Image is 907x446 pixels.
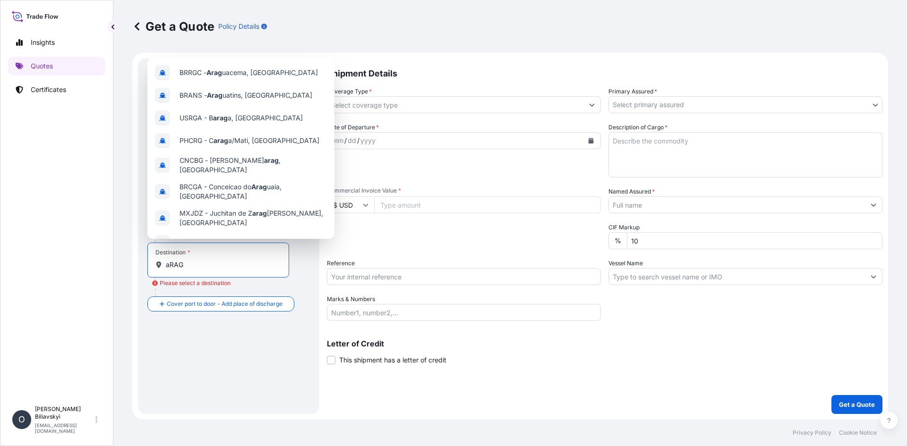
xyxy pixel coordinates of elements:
[327,295,375,304] label: Marks & Numbers
[180,113,303,123] span: USRGA - B a, [GEOGRAPHIC_DATA]
[608,87,657,96] span: Primary Assured
[608,259,643,268] label: Vessel Name
[18,415,25,424] span: O
[213,114,228,122] b: arag
[31,61,53,71] p: Quotes
[339,355,446,365] span: This shipment has a letter of credit
[331,135,344,146] div: month,
[583,133,599,148] button: Calendar
[218,22,259,31] p: Policy Details
[839,400,875,409] p: Get a Quote
[264,156,279,164] b: arag
[180,182,327,201] span: BRCGA - Conceicao do uaia, [GEOGRAPHIC_DATA]
[627,232,882,249] input: Enter percentage between 0 and 10%
[374,196,601,213] input: Type amount
[180,209,327,227] span: MXJDZ - Juchitan de Z [PERSON_NAME], [GEOGRAPHIC_DATA]
[327,59,882,87] p: Shipment Details
[166,260,277,269] input: Destination
[865,268,882,285] button: Show suggestions
[609,196,865,213] input: Full name
[793,429,831,437] p: Privacy Policy
[327,123,379,132] span: Date of Departure
[31,85,66,94] p: Certificates
[608,123,667,132] label: Description of Cargo
[359,135,376,146] div: year,
[206,68,222,76] b: Arag
[180,91,312,100] span: BRANS - uatins, [GEOGRAPHIC_DATA]
[35,422,94,434] p: [EMAIL_ADDRESS][DOMAIN_NAME]
[327,340,882,347] p: Letter of Credit
[839,429,877,437] p: Cookie Notice
[327,259,355,268] label: Reference
[327,87,372,96] label: Coverage Type
[167,299,282,309] span: Cover port to door - Add place of discharge
[35,405,94,421] p: [PERSON_NAME] Biliavskyi
[357,135,359,146] div: /
[214,136,228,144] b: arag
[252,209,267,217] b: arag
[608,232,627,249] div: %
[180,68,318,77] span: BRRGC - uacema, [GEOGRAPHIC_DATA]
[180,136,319,145] span: PHCRG - C a/Mati, [GEOGRAPHIC_DATA]
[132,19,214,34] p: Get a Quote
[31,38,55,47] p: Insights
[221,238,236,246] b: arag
[583,96,600,113] button: Show suggestions
[180,238,311,247] span: JPKAG - Kaw o, [GEOGRAPHIC_DATA]
[608,187,655,196] label: Named Assured
[613,100,684,109] span: Select primary assured
[251,183,267,191] b: Arag
[344,135,347,146] div: /
[207,91,222,99] b: Arag
[327,96,583,113] input: Select coverage type
[327,268,601,285] input: Your internal reference
[327,304,601,321] input: Number1, number2,...
[180,156,327,175] span: CNCBG - [PERSON_NAME] , [GEOGRAPHIC_DATA]
[147,58,334,239] div: Show suggestions
[609,268,865,285] input: Type to search vessel name or IMO
[155,249,190,256] div: Destination
[865,196,882,213] button: Show suggestions
[152,278,231,288] div: Please select a destination
[347,135,357,146] div: day,
[327,187,601,194] span: Commercial Invoice Value
[608,223,640,232] label: CIF Markup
